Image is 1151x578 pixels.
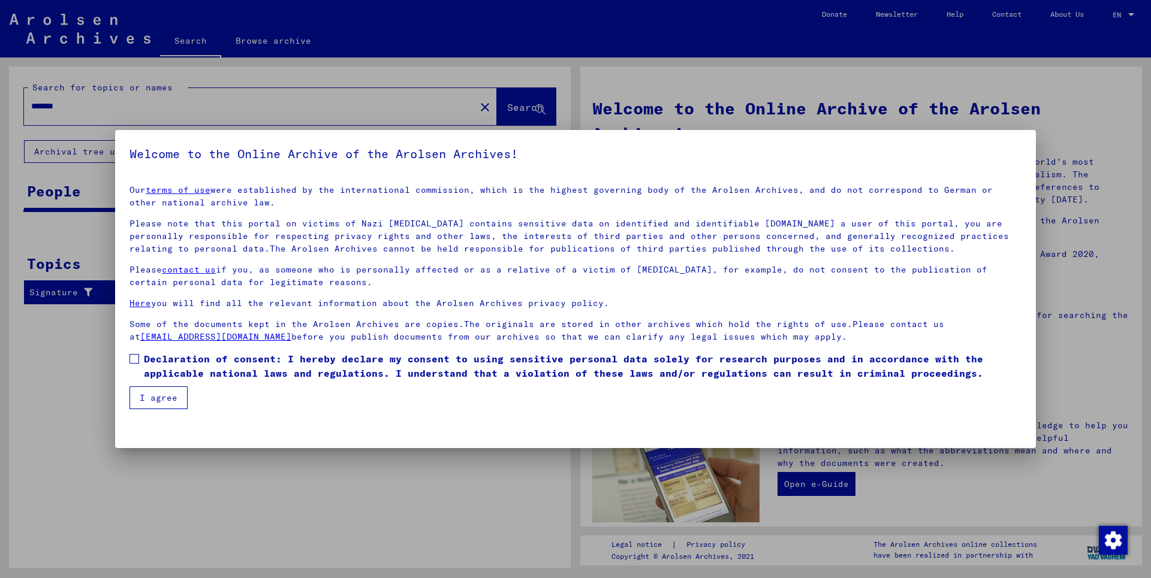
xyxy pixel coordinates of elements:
p: Please if you, as someone who is personally affected or as a relative of a victim of [MEDICAL_DAT... [129,264,1022,289]
img: Change consent [1099,526,1128,555]
p: Please note that this portal on victims of Nazi [MEDICAL_DATA] contains sensitive data on identif... [129,217,1022,255]
p: Some of the documents kept in the Arolsen Archives are copies.The originals are stored in other a... [129,318,1022,343]
div: Change consent [1098,525,1127,554]
p: Our were established by the international commission, which is the highest governing body of the ... [129,184,1022,209]
a: [EMAIL_ADDRESS][DOMAIN_NAME] [140,331,291,342]
a: Here [129,298,151,308]
a: contact us [162,264,216,275]
a: terms of use [146,184,210,195]
h5: Welcome to the Online Archive of the Arolsen Archives! [129,144,1022,164]
span: Declaration of consent: I hereby declare my consent to using sensitive personal data solely for r... [144,352,1022,380]
button: I agree [129,386,188,409]
p: you will find all the relevant information about the Arolsen Archives privacy policy. [129,297,1022,310]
